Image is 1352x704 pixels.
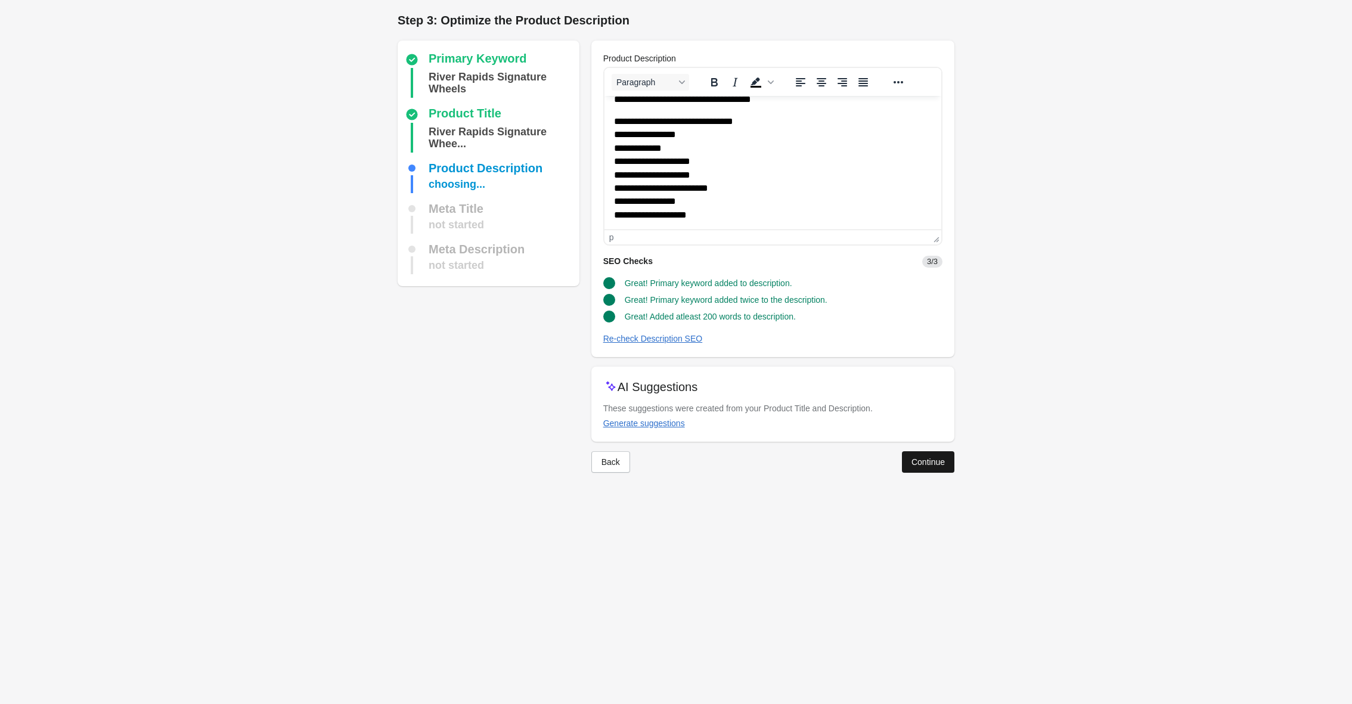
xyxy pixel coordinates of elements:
button: Align center [811,74,832,91]
div: p [609,232,614,242]
button: Bold [704,74,724,91]
div: Background color [746,74,776,91]
button: Back [591,451,630,473]
div: Continue [911,457,945,467]
button: Align right [832,74,852,91]
div: not started [429,256,484,274]
button: Re-check Description SEO [599,328,708,349]
div: Re-check Description SEO [603,334,703,343]
button: Justify [853,74,873,91]
div: River Rapids Signature Wheels - Jordan Clark - 110mm - Purple - Pair [429,123,575,153]
span: SEO Checks [603,256,653,266]
span: 3/3 [922,256,942,268]
h1: Step 3: Optimize the Product Description [398,12,954,29]
p: AI Suggestions [618,379,698,395]
div: Back [601,457,620,467]
span: Great! Primary keyword added twice to the description. [625,295,827,305]
button: Generate suggestions [599,413,690,434]
div: Primary Keyword [429,52,527,67]
div: Press the Up and Down arrow keys to resize the editor. [929,230,941,244]
button: Italic [725,74,745,91]
label: Product Description [603,52,676,64]
div: choosing... [429,175,485,193]
div: Meta Title [429,203,483,215]
span: Great! Added atleast 200 words to description. [625,312,796,321]
div: Product Description [429,162,542,174]
span: Great! Primary keyword added to description. [625,278,792,288]
span: Paragraph [616,77,675,87]
button: Reveal or hide additional toolbar items [888,74,908,91]
button: Continue [902,451,954,473]
div: River Rapids Signature Wheels [429,68,575,98]
iframe: Rich Text Area [604,96,941,230]
div: Product Title [429,107,501,122]
div: Generate suggestions [603,418,685,428]
span: These suggestions were created from your Product Title and Description. [603,404,873,413]
div: Meta Description [429,243,525,255]
button: Align left [790,74,811,91]
div: not started [429,216,484,234]
button: Blocks [612,74,689,91]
